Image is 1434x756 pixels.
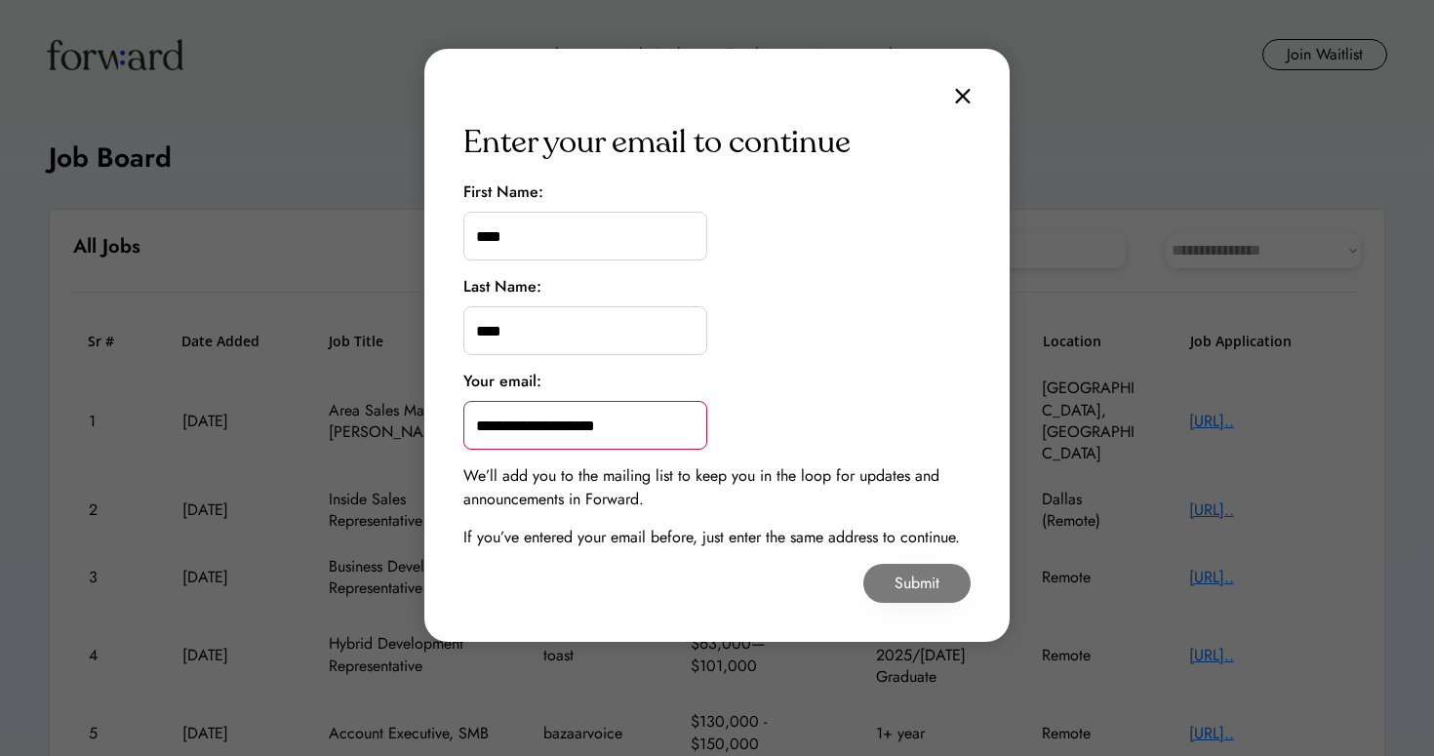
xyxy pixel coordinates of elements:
[463,180,543,204] div: First Name:
[463,275,541,298] div: Last Name:
[955,88,971,104] img: close.svg
[463,370,541,393] div: Your email:
[463,526,960,549] div: If you’ve entered your email before, just enter the same address to continue.
[863,564,971,603] button: Submit
[463,119,851,166] div: Enter your email to continue
[463,464,971,511] div: We’ll add you to the mailing list to keep you in the loop for updates and announcements in Forward.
